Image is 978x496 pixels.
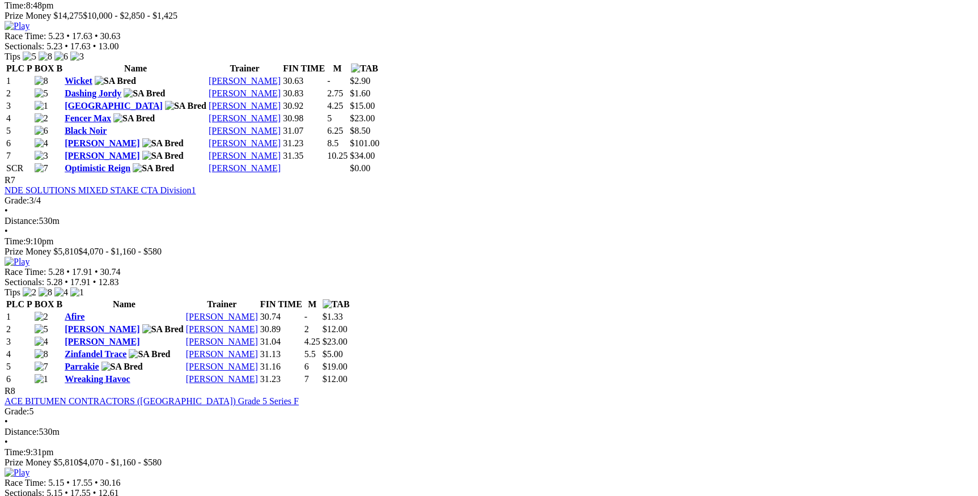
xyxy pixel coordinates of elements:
[48,31,64,41] span: 5.23
[98,277,118,287] span: 12.83
[70,277,91,287] span: 17.91
[165,101,206,111] img: SA Bred
[65,324,139,334] a: [PERSON_NAME]
[6,100,33,112] td: 3
[6,349,33,360] td: 4
[5,31,46,41] span: Race Time:
[100,478,121,487] span: 30.16
[129,349,170,359] img: SA Bred
[56,63,62,73] span: B
[35,88,48,99] img: 5
[350,138,379,148] span: $101.00
[124,88,165,99] img: SA Bred
[209,151,281,160] a: [PERSON_NAME]
[5,287,20,297] span: Tips
[350,88,370,98] span: $1.60
[35,324,48,334] img: 5
[350,76,370,86] span: $2.90
[5,478,46,487] span: Race Time:
[260,374,303,385] td: 31.23
[282,138,325,149] td: 31.23
[39,52,52,62] img: 8
[5,21,29,31] img: Play
[327,76,330,86] text: -
[95,31,98,41] span: •
[209,138,281,148] a: [PERSON_NAME]
[5,175,15,185] span: R7
[6,361,33,372] td: 5
[65,163,130,173] a: Optimistic Reign
[5,457,973,468] div: Prize Money $5,810
[5,417,8,426] span: •
[5,196,29,205] span: Grade:
[350,113,375,123] span: $23.00
[260,361,303,372] td: 31.16
[70,287,84,298] img: 1
[65,151,139,160] a: [PERSON_NAME]
[35,312,48,322] img: 2
[5,247,973,257] div: Prize Money $5,810
[78,457,162,467] span: $4,070 - $1,160 - $580
[35,101,48,111] img: 1
[78,247,162,256] span: $4,070 - $1,160 - $580
[70,41,91,51] span: 17.63
[350,101,375,111] span: $15.00
[282,113,325,124] td: 30.98
[56,299,62,309] span: B
[327,88,343,98] text: 2.75
[54,52,68,62] img: 6
[282,125,325,137] td: 31.07
[186,362,258,371] a: [PERSON_NAME]
[46,41,62,51] span: 5.23
[133,163,174,173] img: SA Bred
[65,138,139,148] a: [PERSON_NAME]
[27,63,32,73] span: P
[66,31,70,41] span: •
[6,125,33,137] td: 5
[350,163,370,173] span: $0.00
[186,349,258,359] a: [PERSON_NAME]
[65,88,121,98] a: Dashing Jordy
[6,75,33,87] td: 1
[5,447,26,457] span: Time:
[304,374,309,384] text: 7
[209,163,281,173] a: [PERSON_NAME]
[83,11,177,20] span: $10,000 - $2,850 - $1,425
[35,337,48,347] img: 4
[65,126,107,135] a: Black Noir
[35,76,48,86] img: 8
[186,324,258,334] a: [PERSON_NAME]
[5,236,973,247] div: 9:10pm
[6,311,33,323] td: 1
[35,163,48,173] img: 7
[5,277,44,287] span: Sectionals:
[72,267,92,277] span: 17.91
[323,337,348,346] span: $23.00
[6,113,33,124] td: 4
[282,75,325,87] td: 30.63
[260,299,303,310] th: FIN TIME
[65,41,68,51] span: •
[5,447,973,457] div: 9:31pm
[35,126,48,136] img: 6
[6,88,33,99] td: 2
[65,362,99,371] a: Parrakie
[5,52,20,61] span: Tips
[5,406,29,416] span: Grade:
[100,267,121,277] span: 30.74
[64,63,207,74] th: Name
[65,374,130,384] a: Wreaking Havoc
[95,478,98,487] span: •
[35,113,48,124] img: 2
[5,196,973,206] div: 3/4
[65,76,92,86] a: Wicket
[327,151,348,160] text: 10.25
[186,337,258,346] a: [PERSON_NAME]
[48,267,64,277] span: 5.28
[304,362,309,371] text: 6
[23,52,36,62] img: 5
[39,287,52,298] img: 8
[282,100,325,112] td: 30.92
[70,52,84,62] img: 3
[323,362,348,371] span: $19.00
